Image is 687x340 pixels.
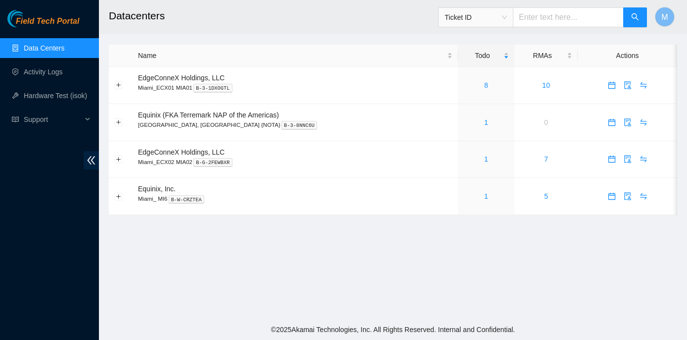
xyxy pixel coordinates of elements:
a: audit [620,118,636,126]
span: calendar [604,118,619,126]
kbd: B-W-CRZTEA [169,195,204,204]
span: read [12,116,19,123]
th: Actions [578,45,677,67]
button: swap [636,114,651,130]
a: calendar [604,81,620,89]
span: EdgeConneX Holdings, LLC [138,148,225,156]
p: Miami_ MI6 [138,194,453,203]
a: 5 [544,192,548,200]
a: audit [620,192,636,200]
span: audit [620,118,635,126]
span: swap [636,81,651,89]
span: calendar [604,192,619,200]
button: audit [620,188,636,204]
span: EdgeConneX Holdings, LLC [138,74,225,82]
a: Akamai TechnologiesField Tech Portal [7,18,79,31]
a: swap [636,192,651,200]
kbd: B-3-8NNC6U [281,121,317,130]
a: audit [620,81,636,89]
span: swap [636,192,651,200]
button: search [623,7,647,27]
span: search [631,13,639,22]
button: audit [620,114,636,130]
span: swap [636,118,651,126]
a: calendar [604,192,620,200]
button: swap [636,188,651,204]
button: swap [636,151,651,167]
a: audit [620,155,636,163]
a: 1 [484,118,488,126]
span: Field Tech Portal [16,17,79,26]
a: 7 [544,155,548,163]
input: Enter text here... [513,7,624,27]
button: swap [636,77,651,93]
a: 1 [484,155,488,163]
a: 10 [542,81,550,89]
kbd: B-3-1DXOGTL [193,84,232,93]
img: Akamai Technologies [7,10,50,27]
kbd: B-G-2FEWBXR [193,158,232,167]
a: Activity Logs [24,68,63,76]
span: Equinix (FKA Terremark NAP of the Americas) [138,111,279,119]
button: Expand row [115,192,123,200]
span: audit [620,81,635,89]
span: Support [24,110,82,129]
span: audit [620,192,635,200]
a: 0 [544,118,548,126]
a: Data Centers [24,44,64,52]
footer: © 2025 Akamai Technologies, Inc. All Rights Reserved. Internal and Confidential. [99,319,687,340]
button: calendar [604,77,620,93]
button: audit [620,77,636,93]
button: calendar [604,114,620,130]
button: Expand row [115,81,123,89]
a: calendar [604,118,620,126]
span: Equinix, Inc. [138,185,176,193]
a: 1 [484,192,488,200]
p: Miami_ECX01 MIA01 [138,83,453,92]
span: M [661,11,668,23]
span: double-left [84,151,99,170]
a: swap [636,118,651,126]
span: Ticket ID [445,10,507,25]
button: Expand row [115,118,123,126]
span: calendar [604,81,619,89]
a: 8 [484,81,488,89]
a: calendar [604,155,620,163]
p: [GEOGRAPHIC_DATA], [GEOGRAPHIC_DATA] {NOTA} [138,120,453,129]
span: calendar [604,155,619,163]
p: Miami_ECX02 MIA02 [138,158,453,167]
button: M [655,7,675,27]
span: swap [636,155,651,163]
a: swap [636,155,651,163]
a: swap [636,81,651,89]
span: audit [620,155,635,163]
button: Expand row [115,155,123,163]
button: calendar [604,188,620,204]
button: audit [620,151,636,167]
button: calendar [604,151,620,167]
a: Hardware Test (isok) [24,92,87,100]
